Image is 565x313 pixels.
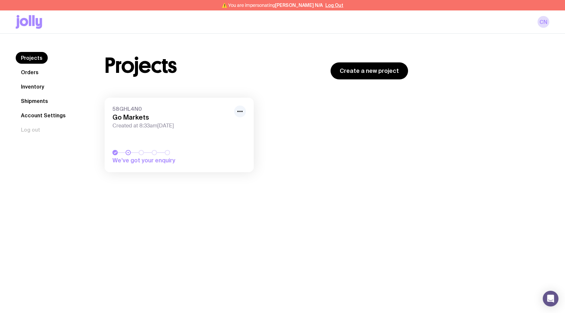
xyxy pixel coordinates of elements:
a: Account Settings [16,109,71,121]
button: Log out [16,124,45,136]
a: CN [538,16,549,28]
span: Created at 8:33am[DATE] [112,123,230,129]
h1: Projects [105,55,177,76]
span: ⚠️ You are impersonating [222,3,323,8]
span: [PERSON_NAME] N/A [275,3,323,8]
span: 58GHL4N0 [112,106,230,112]
span: We’ve got your enquiry [112,156,204,164]
button: Log Out [325,3,343,8]
a: Projects [16,52,48,64]
a: Create a new project [331,62,408,79]
div: Open Intercom Messenger [543,291,558,306]
a: Orders [16,66,44,78]
h3: Go Markets [112,113,230,121]
a: Inventory [16,81,49,92]
a: 58GHL4N0Go MarketsCreated at 8:33am[DATE]We’ve got your enquiry [105,98,254,172]
a: Shipments [16,95,53,107]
